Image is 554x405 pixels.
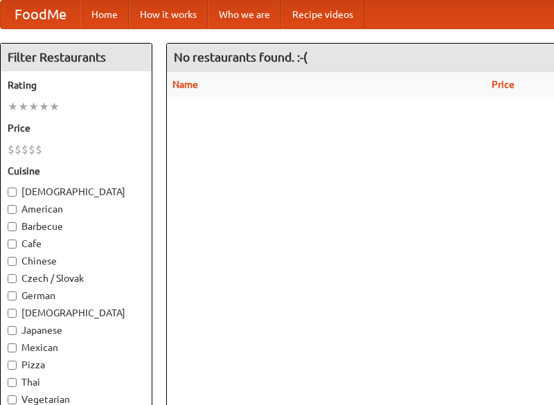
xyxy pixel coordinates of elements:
li: $ [15,142,21,157]
a: Name [172,79,198,90]
li: $ [8,142,15,157]
li: $ [28,142,35,157]
input: Cafe [8,240,17,249]
label: [DEMOGRAPHIC_DATA] [8,306,145,320]
input: [DEMOGRAPHIC_DATA] [8,309,17,318]
input: Chinese [8,257,17,266]
li: ★ [28,99,39,114]
ng-pluralize: No restaurants found. :-( [174,51,307,64]
h5: Rating [8,78,145,92]
input: Thai [8,378,17,387]
a: Who we are [208,1,281,28]
a: Home [80,1,129,28]
h5: Cuisine [8,164,145,178]
input: Pizza [8,361,17,370]
label: Cafe [8,237,145,251]
h5: Price [8,121,145,135]
a: Price [492,79,515,90]
input: [DEMOGRAPHIC_DATA] [8,188,17,197]
input: Barbecue [8,222,17,231]
a: Recipe videos [281,1,364,28]
label: Pizza [8,358,145,372]
li: ★ [39,99,49,114]
li: ★ [18,99,28,114]
a: FoodMe [1,1,80,28]
li: ★ [49,99,60,114]
label: [DEMOGRAPHIC_DATA] [8,185,145,199]
label: Czech / Slovak [8,271,145,285]
input: Vegetarian [8,395,17,404]
input: Japanese [8,326,17,335]
label: German [8,289,145,303]
label: Barbecue [8,219,145,233]
input: German [8,291,17,300]
label: Thai [8,375,145,389]
li: ★ [8,99,18,114]
input: Czech / Slovak [8,274,17,283]
input: American [8,205,17,214]
li: $ [35,142,42,157]
a: How it works [129,1,208,28]
h4: Filter Restaurants [1,44,152,71]
label: American [8,202,145,216]
label: Mexican [8,341,145,354]
input: Mexican [8,343,17,352]
li: $ [21,142,28,157]
label: Japanese [8,323,145,337]
label: Chinese [8,254,145,268]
